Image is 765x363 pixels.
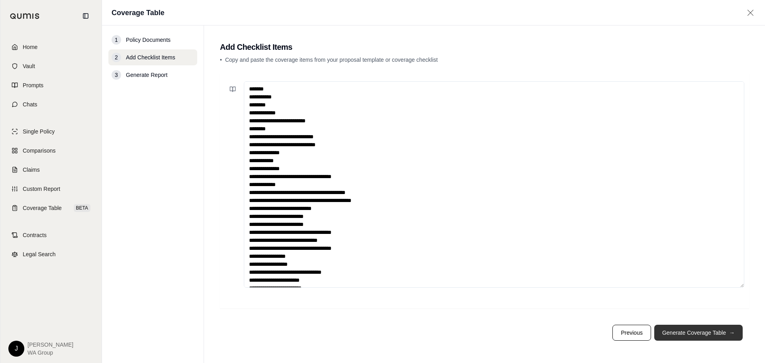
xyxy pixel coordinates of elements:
[5,142,97,159] a: Comparisons
[23,128,55,135] span: Single Policy
[126,71,167,79] span: Generate Report
[74,204,90,212] span: BETA
[23,43,37,51] span: Home
[5,38,97,56] a: Home
[654,325,743,341] button: Generate Coverage Table→
[112,7,165,18] h1: Coverage Table
[23,166,40,174] span: Claims
[23,62,35,70] span: Vault
[23,250,56,258] span: Legal Search
[612,325,651,341] button: Previous
[225,57,438,63] span: Copy and paste the coverage items from your proposal template or coverage checklist
[5,199,97,217] a: Coverage TableBETA
[220,57,222,63] span: •
[23,81,43,89] span: Prompts
[220,41,749,53] h2: Add Checklist Items
[5,180,97,198] a: Custom Report
[27,349,73,357] span: WA Group
[8,341,24,357] div: J
[5,123,97,140] a: Single Policy
[23,185,60,193] span: Custom Report
[5,57,97,75] a: Vault
[126,53,175,61] span: Add Checklist Items
[23,204,62,212] span: Coverage Table
[5,161,97,179] a: Claims
[112,70,121,80] div: 3
[5,96,97,113] a: Chats
[23,100,37,108] span: Chats
[126,36,171,44] span: Policy Documents
[5,226,97,244] a: Contracts
[5,245,97,263] a: Legal Search
[729,329,735,337] span: →
[112,35,121,45] div: 1
[79,10,92,22] button: Collapse sidebar
[23,147,55,155] span: Comparisons
[5,77,97,94] a: Prompts
[23,231,47,239] span: Contracts
[10,13,40,19] img: Qumis Logo
[112,53,121,62] div: 2
[27,341,73,349] span: [PERSON_NAME]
